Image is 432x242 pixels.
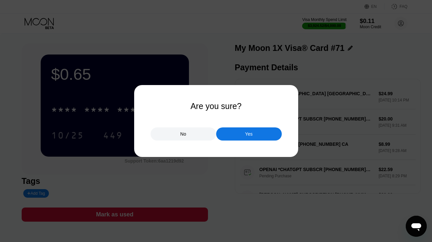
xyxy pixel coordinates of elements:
[180,131,186,137] div: No
[191,101,242,111] div: Are you sure?
[216,127,282,141] div: Yes
[151,127,216,141] div: No
[245,131,253,137] div: Yes
[406,216,427,237] iframe: Кнопка запуска окна обмена сообщениями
